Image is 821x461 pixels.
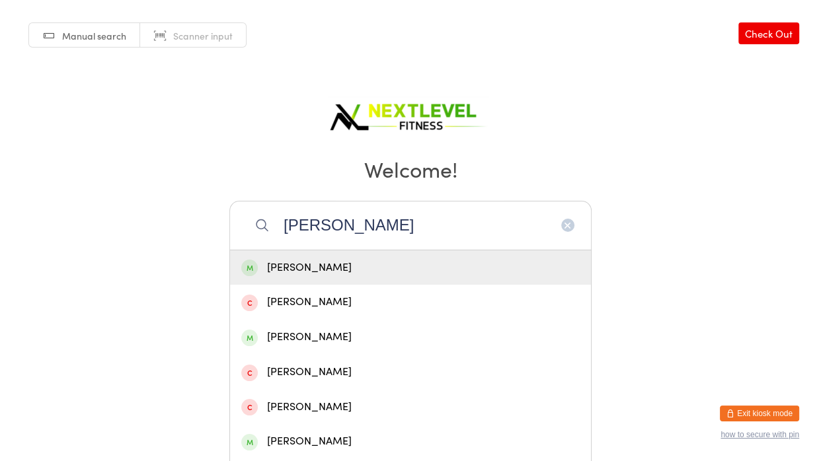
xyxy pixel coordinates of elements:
div: [PERSON_NAME] [241,363,580,381]
div: [PERSON_NAME] [241,433,580,450]
img: Next Level Fitness [328,92,493,135]
div: [PERSON_NAME] [241,398,580,416]
div: [PERSON_NAME] [241,259,580,277]
a: Check Out [738,22,799,44]
input: Search [229,201,592,250]
div: [PERSON_NAME] [241,328,580,346]
div: [PERSON_NAME] [241,293,580,311]
span: Manual search [62,29,126,42]
button: how to secure with pin [721,430,799,439]
button: Exit kiosk mode [720,406,799,421]
span: Scanner input [173,29,233,42]
h2: Welcome! [13,154,808,184]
